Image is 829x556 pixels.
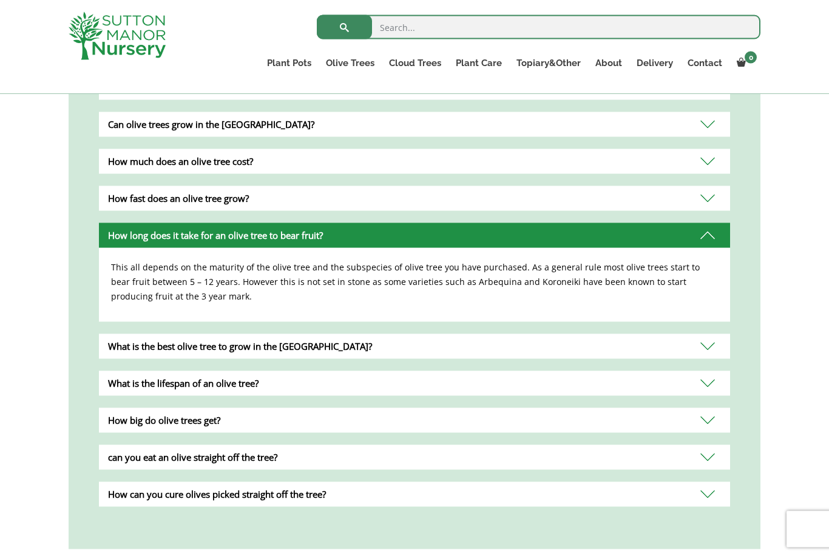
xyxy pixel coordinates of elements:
[99,186,730,211] div: How fast does an olive tree grow?
[99,445,730,470] div: can you eat an olive straight off the tree?
[319,55,382,72] a: Olive Trees
[99,223,730,248] div: How long does it take for an olive tree to bear fruit?
[69,12,166,60] img: logo
[111,260,718,304] p: This all depends on the maturity of the olive tree and the subspecies of olive tree you have purc...
[729,55,760,72] a: 0
[382,55,448,72] a: Cloud Trees
[260,55,319,72] a: Plant Pots
[99,408,730,433] div: How big do olive trees get?
[629,55,680,72] a: Delivery
[588,55,629,72] a: About
[448,55,509,72] a: Plant Care
[745,52,757,64] span: 0
[99,149,730,174] div: How much does an olive tree cost?
[99,334,730,359] div: What is the best olive tree to grow in the [GEOGRAPHIC_DATA]?
[99,371,730,396] div: What is the lifespan of an olive tree?
[680,55,729,72] a: Contact
[317,15,760,39] input: Search...
[509,55,588,72] a: Topiary&Other
[99,112,730,137] div: Can olive trees grow in the [GEOGRAPHIC_DATA]?
[99,482,730,507] div: How can you cure olives picked straight off the tree?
